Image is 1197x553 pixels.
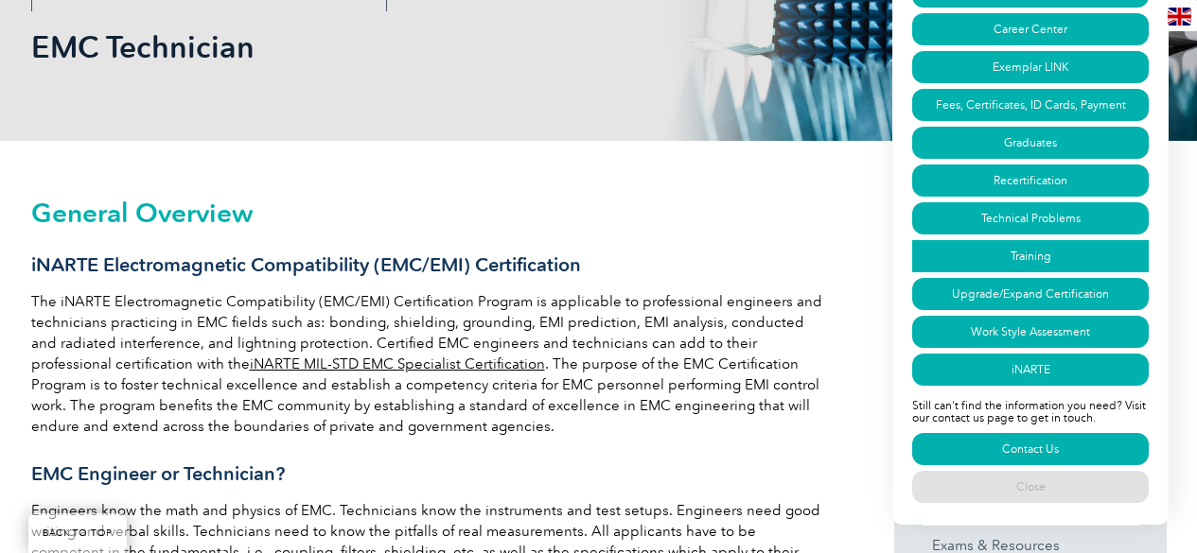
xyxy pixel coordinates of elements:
[31,198,826,228] h2: General Overview
[912,89,1149,121] a: Fees, Certificates, ID Cards, Payment
[30,30,45,45] img: logo_orange.svg
[912,433,1149,465] a: Contact Us
[912,316,1149,348] a: Work Style Assessment
[209,112,319,124] div: Keywords by Traffic
[250,355,545,372] a: iNARTE MIL-STD EMC Specialist Certification
[72,112,169,124] div: Domain Overview
[912,13,1149,45] a: Career Center
[912,51,1149,83] a: Exemplar LINK
[912,278,1149,310] a: Upgrade/Expand Certification
[912,240,1149,272] a: Training
[912,127,1149,159] a: Graduates
[53,30,93,45] div: v 4.0.25
[49,49,208,64] div: Domain: [DOMAIN_NAME]
[31,28,758,65] h1: EMC Technician
[31,291,826,437] p: The iNARTE Electromagnetic Compatibility (EMC/EMI) Certification Program is applicable to profess...
[31,253,826,277] h3: iNARTE Electromagnetic Compatibility (EMC/EMI) Certification
[912,471,1149,503] a: Close
[912,389,1149,430] p: Still can't find the information you need? Visit our contact us page to get in touch.
[31,462,826,486] h3: EMC Engineer or Technician?
[28,513,127,553] a: BACK TO TOP
[188,110,203,125] img: tab_keywords_by_traffic_grey.svg
[1168,8,1191,26] img: en
[912,202,1149,234] a: Technical Problems
[51,110,66,125] img: tab_domain_overview_orange.svg
[30,49,45,64] img: website_grey.svg
[912,354,1149,386] a: iNARTE
[912,164,1149,197] a: Recertification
